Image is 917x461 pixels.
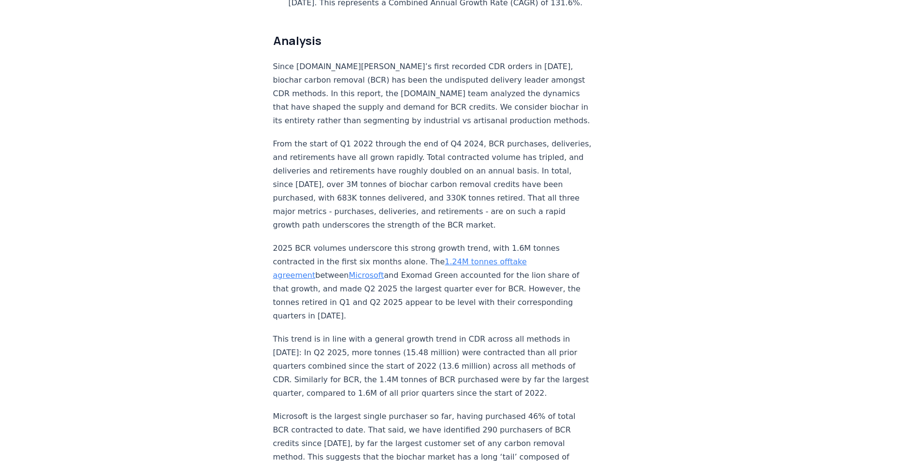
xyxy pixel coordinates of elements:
[273,60,593,128] p: Since [DOMAIN_NAME][PERSON_NAME]’s first recorded CDR orders in [DATE], biochar carbon removal (B...
[273,242,593,323] p: 2025 BCR volumes underscore this strong growth trend, with 1.6M tonnes contracted in the first si...
[273,137,593,232] p: From the start of Q1 2022 through the end of Q4 2024, BCR purchases, deliveries, and retirements ...
[349,271,384,280] a: Microsoft
[273,33,593,48] h2: Analysis
[273,332,593,400] p: This trend is in line with a general growth trend in CDR across all methods in [DATE]: In Q2 2025...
